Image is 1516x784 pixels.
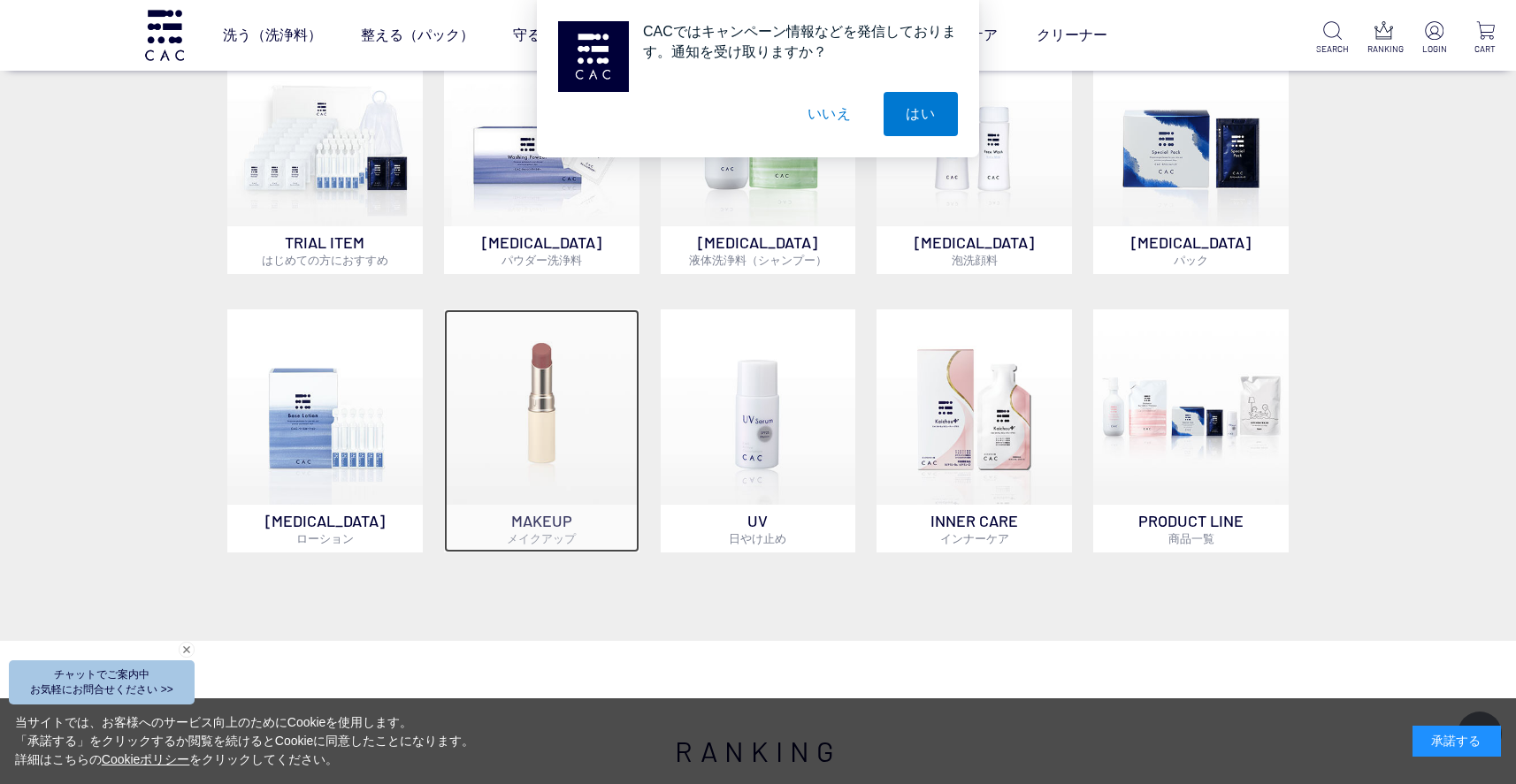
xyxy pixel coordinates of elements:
[502,253,582,267] span: パウダー洗浄料
[1093,309,1289,552] a: PRODUCT LINE商品一覧
[15,713,475,769] div: 当サイトでは、お客様へのサービス向上のためにCookieを使用します。 「承諾する」をクリックするか閲覧を続けるとCookieに同意したことになります。 詳細はこちらの をクリックしてください。
[629,21,958,62] div: CACではキャンペーン情報などを発信しております。通知を受け取りますか？
[262,253,388,267] span: はじめての方におすすめ
[444,505,639,552] p: MAKEUP
[444,226,639,274] p: [MEDICAL_DATA]
[1093,505,1289,552] p: PRODUCT LINE
[1413,726,1501,757] div: 承諾する
[1168,531,1214,545] span: 商品一覧
[296,531,354,545] span: ローション
[1093,226,1289,274] p: [MEDICAL_DATA]
[877,226,1072,274] p: [MEDICAL_DATA]
[689,253,827,267] span: 液体洗浄料（シャンプー）
[227,309,423,552] a: [MEDICAL_DATA]ローション
[661,309,856,552] a: UV日やけ止め
[227,226,423,274] p: TRIAL ITEM
[444,309,639,552] a: MAKEUPメイクアップ
[102,752,190,766] a: Cookieポリシー
[661,226,856,274] p: [MEDICAL_DATA]
[884,92,958,136] button: はい
[785,92,874,136] button: いいえ
[1174,253,1208,267] span: パック
[940,531,1009,545] span: インナーケア
[507,531,576,545] span: メイクアップ
[877,309,1072,552] a: インナーケア INNER CAREインナーケア
[558,21,629,92] img: notification icon
[729,531,786,545] span: 日やけ止め
[227,505,423,552] p: [MEDICAL_DATA]
[661,505,856,552] p: UV
[877,309,1072,505] img: インナーケア
[952,253,998,267] span: 泡洗顔料
[877,505,1072,552] p: INNER CARE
